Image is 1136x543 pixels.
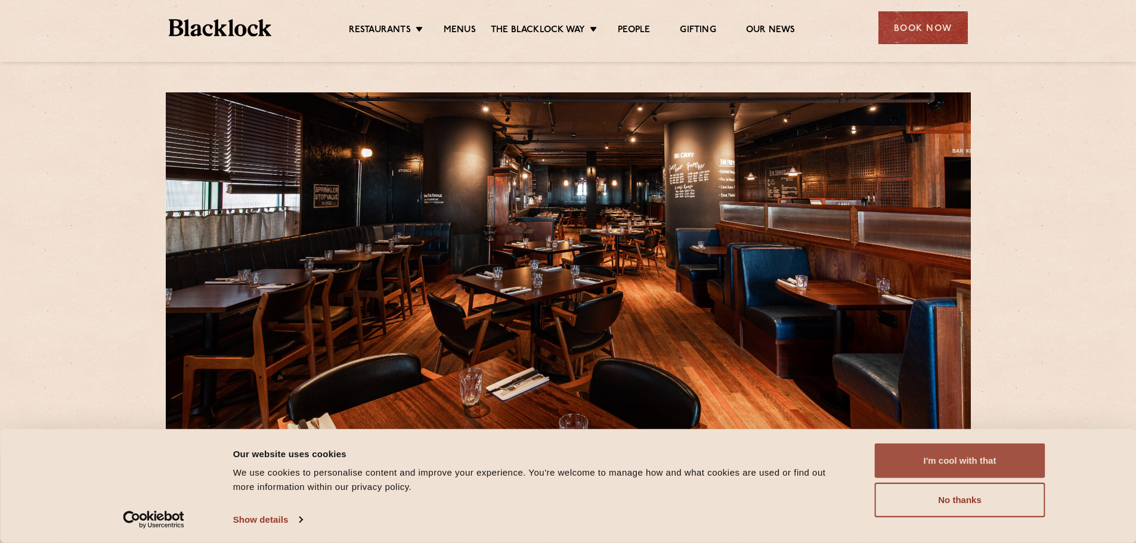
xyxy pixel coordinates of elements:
div: We use cookies to personalise content and improve your experience. You're welcome to manage how a... [233,466,848,494]
a: The Blacklock Way [491,24,585,38]
a: Gifting [680,24,716,38]
button: I'm cool with that [875,443,1045,478]
a: Our News [746,24,795,38]
div: Book Now [878,11,968,44]
a: Show details [233,511,302,529]
a: People [618,24,650,38]
a: Menus [444,24,476,38]
img: BL_Textured_Logo-footer-cropped.svg [169,19,272,36]
div: Our website uses cookies [233,446,848,461]
a: Restaurants [349,24,411,38]
a: Usercentrics Cookiebot - opens in a new window [101,511,206,529]
button: No thanks [875,483,1045,517]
